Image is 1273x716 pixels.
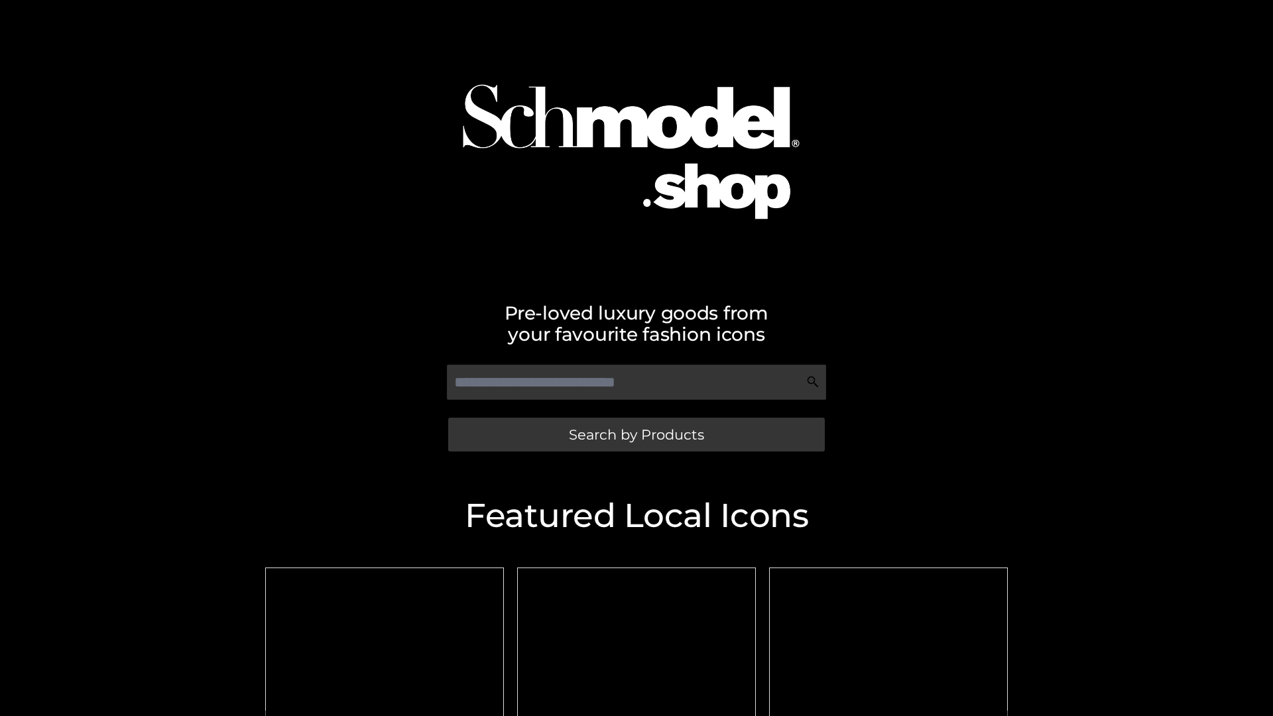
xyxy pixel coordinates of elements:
h2: Featured Local Icons​ [259,499,1014,532]
span: Search by Products [569,428,704,442]
h2: Pre-loved luxury goods from your favourite fashion icons [259,302,1014,345]
img: Search Icon [806,375,819,388]
a: Search by Products [448,418,825,451]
